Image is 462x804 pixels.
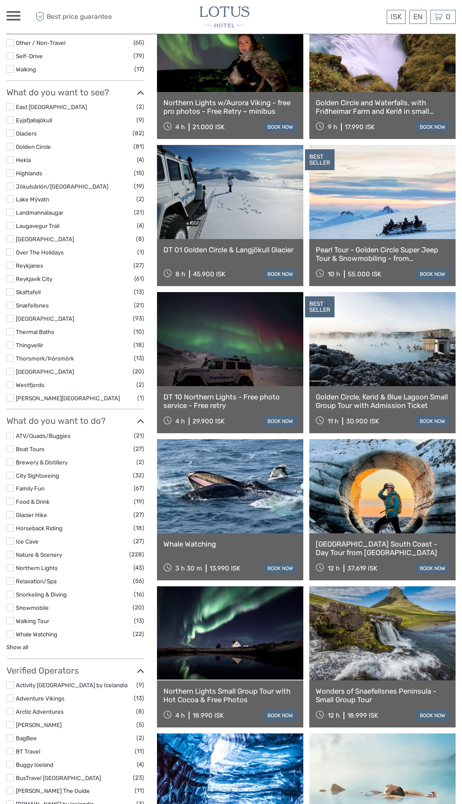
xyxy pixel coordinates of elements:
span: (23) [133,773,144,783]
span: (79) [133,51,144,61]
span: (65) [133,38,144,47]
span: (27) [133,536,144,546]
a: Landmannalaugar [16,209,63,216]
span: (20) [133,367,144,376]
div: BEST SELLER [305,149,335,171]
span: (56) [133,576,144,586]
span: (16) [134,589,144,599]
a: DT 10 Northern Lights - Free photo service - Free retry [163,393,297,410]
span: 12 h [328,712,340,719]
span: (21) [134,207,144,217]
span: 3 h 30 m [175,565,202,572]
a: Self-Drive [16,53,43,59]
span: (43) [133,563,144,573]
span: (11) [135,786,144,795]
a: Glaciers [16,130,37,137]
a: Horseback Riding [16,525,62,532]
span: (27) [133,510,144,520]
a: book now [264,563,297,574]
a: [GEOGRAPHIC_DATA] [16,236,74,242]
div: 13.990 ISK [210,565,240,572]
a: Jökulsárlón/[GEOGRAPHIC_DATA] [16,183,108,190]
span: (20) [133,603,144,612]
span: (5) [136,720,144,730]
a: Laugavegur Trail [16,222,59,229]
div: 55.000 ISK [348,270,381,278]
a: book now [416,121,449,133]
a: Walking [16,66,36,73]
a: BagBee [16,735,37,742]
span: (4) [137,155,144,165]
span: (2) [136,457,144,467]
span: 4 h [175,123,185,131]
span: (13) [134,693,144,703]
a: Reykjavík City [16,275,52,282]
span: (61) [134,274,144,284]
span: (22) [133,629,144,639]
span: (13) [134,353,144,363]
img: 3065-b7107863-13b3-4aeb-8608-4df0d373a5c0_logo_small.jpg [200,6,249,27]
a: Other / Non-Travel [16,39,65,46]
a: Golden Circle [16,143,51,150]
a: book now [264,121,297,133]
a: book now [416,710,449,721]
span: (82) [133,128,144,138]
span: (93) [133,313,144,323]
div: 18.999 ISK [347,712,378,719]
span: (32) [133,470,144,480]
span: (21) [134,431,144,440]
a: Highlands [16,170,42,177]
div: 30.900 ISK [346,417,379,425]
span: (19) [134,181,144,191]
a: Golden Circle and Waterfalls, with Friðheimar Farm and Kerið in small group [316,98,449,116]
a: Reykjanes [16,262,43,269]
a: Wonders of Snaefellsnes Peninsula - Small Group Tour [316,687,449,704]
span: (13) [134,287,144,297]
a: Thingvellir [16,342,43,349]
span: (11) [135,746,144,756]
span: (15) [134,168,144,178]
span: (10) [133,327,144,337]
div: EN [409,10,426,24]
span: 9 h [328,123,337,131]
a: Whale Watching [163,540,297,548]
a: Westfjords [16,381,44,388]
a: BT Travel [16,748,40,755]
a: Family Fun [16,485,44,492]
span: (2) [136,102,144,112]
span: (18) [133,523,144,533]
span: (27) [133,260,144,270]
a: [GEOGRAPHIC_DATA] [16,368,74,375]
a: Walking Tour [16,618,49,624]
a: book now [416,563,449,574]
a: Activity [GEOGRAPHIC_DATA] by Icelandia [16,682,127,689]
span: 0 [444,12,452,21]
span: 8 h [175,270,185,278]
a: book now [264,269,297,280]
a: Show all [6,644,28,650]
div: BEST SELLER [305,296,335,318]
a: East [GEOGRAPHIC_DATA] [16,103,87,110]
a: [GEOGRAPHIC_DATA] South Coast - Day Tour from [GEOGRAPHIC_DATA] [316,540,449,557]
a: [PERSON_NAME] The Guide [16,787,90,794]
a: Thermal Baths [16,328,54,335]
span: ISK [391,12,402,21]
a: City Sightseeing [16,472,59,479]
span: (1) [137,393,144,403]
div: 37.619 ISK [347,565,377,572]
span: (27) [133,444,144,454]
a: Pearl Tour - Golden Circle Super Jeep Tour & Snowmobiling - from [GEOGRAPHIC_DATA] [316,245,449,263]
a: ATV/Quads/Buggies [16,432,71,439]
span: (9) [136,680,144,690]
a: Lake Mývatn [16,196,49,203]
a: [PERSON_NAME] [16,721,62,728]
a: Glacier Hike [16,511,47,518]
a: [GEOGRAPHIC_DATA] [16,315,74,322]
a: Northern Lights w/Aurora Viking - free pro photos - Free Retry – minibus [163,98,297,116]
a: book now [416,416,449,427]
span: 4 h [175,417,185,425]
span: Best price guarantee [33,10,119,24]
span: (2) [136,380,144,390]
h3: What do you want to see? [6,87,144,98]
h3: What do you want to do? [6,416,144,426]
